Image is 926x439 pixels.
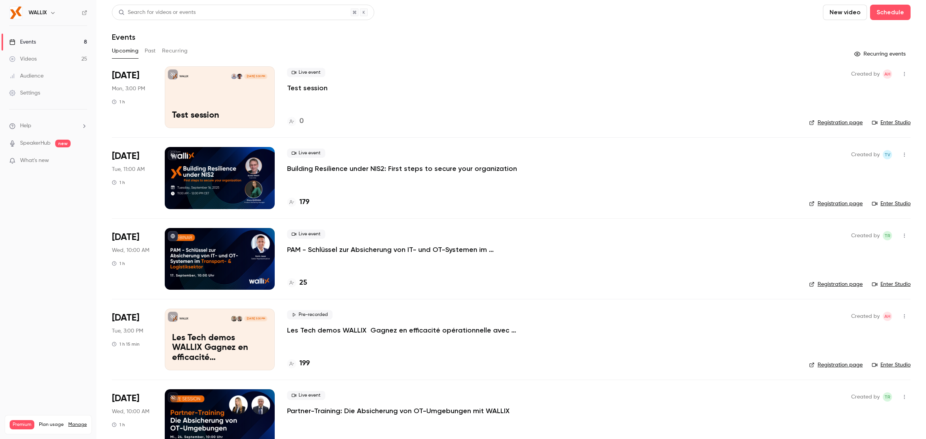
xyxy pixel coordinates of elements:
[287,230,325,239] span: Live event
[10,420,34,429] span: Premium
[851,312,880,321] span: Created by
[112,309,152,370] div: Sep 23 Tue, 3:00 PM (Europe/Paris)
[112,32,135,42] h1: Events
[9,55,37,63] div: Videos
[287,149,325,158] span: Live event
[823,5,867,20] button: New video
[145,45,156,57] button: Past
[112,99,125,105] div: 1 h
[287,116,304,127] a: 0
[118,8,196,17] div: Search for videos or events
[112,247,149,254] span: Wed, 10:00 AM
[287,197,309,208] a: 179
[112,408,149,415] span: Wed, 10:00 AM
[112,260,125,267] div: 1 h
[287,164,517,173] a: Building Resilience under NIS2: First steps to secure your organization
[883,312,892,321] span: Audrey Hiba
[883,69,892,79] span: Audrey Hiba
[872,200,911,208] a: Enter Studio
[287,326,519,335] a: Les Tech demos WALLIX Gagnez en efficacité opérationnelle avec WALLIX PAM
[9,89,40,97] div: Settings
[287,245,519,254] a: PAM - Schlüssel zur Absicherung von IT- und OT-Systemen im Transport- & Logistiksektor
[20,157,49,165] span: What's new
[112,312,139,324] span: [DATE]
[884,392,891,402] span: TR
[299,116,304,127] h4: 0
[851,231,880,240] span: Created by
[851,48,911,60] button: Recurring events
[872,280,911,288] a: Enter Studio
[287,83,328,93] a: Test session
[851,150,880,159] span: Created by
[851,69,880,79] span: Created by
[851,392,880,402] span: Created by
[883,150,892,159] span: Thu Vu
[231,74,237,79] img: David BALIASHVILI
[9,72,44,80] div: Audience
[112,150,139,162] span: [DATE]
[299,278,307,288] h4: 25
[884,231,891,240] span: TR
[112,228,152,290] div: Sep 17 Wed, 10:00 AM (Europe/Paris)
[112,392,139,405] span: [DATE]
[809,361,863,369] a: Registration page
[884,150,891,159] span: TV
[237,74,242,79] img: Gauthier HUREL
[165,66,275,128] a: Test sessionWALLIXGauthier HURELDavid BALIASHVILI[DATE] 3:00 PMTest session
[112,422,125,428] div: 1 h
[237,316,242,321] img: Grégoire DE MONTGOLFIER
[883,231,892,240] span: Thomas Reinhard
[809,200,863,208] a: Registration page
[287,406,510,415] a: Partner-Training: Die Absicherung von OT-Umgebungen mit WALLIX
[10,7,22,19] img: WALLIX
[287,68,325,77] span: Live event
[884,69,891,79] span: AH
[112,85,145,93] span: Mon, 3:00 PM
[112,147,152,209] div: Sep 16 Tue, 11:00 AM (Europe/Paris)
[870,5,911,20] button: Schedule
[68,422,87,428] a: Manage
[55,140,71,147] span: new
[883,392,892,402] span: Thomas Reinhard
[299,197,309,208] h4: 179
[9,38,36,46] div: Events
[112,45,139,57] button: Upcoming
[165,309,275,370] a: Les Tech demos WALLIX Gagnez en efficacité opérationnelle avec WALLIX PAMWALLIXGrégoire DE MONTGO...
[20,139,51,147] a: SpeakerHub
[9,122,87,130] li: help-dropdown-opener
[172,333,267,363] p: Les Tech demos WALLIX Gagnez en efficacité opérationnelle avec WALLIX PAM
[179,317,188,321] p: WALLIX
[872,361,911,369] a: Enter Studio
[112,69,139,82] span: [DATE]
[39,422,64,428] span: Plan usage
[112,165,145,173] span: Tue, 11:00 AM
[884,312,891,321] span: AH
[287,278,307,288] a: 25
[244,316,267,321] span: [DATE] 3:00 PM
[29,9,47,17] h6: WALLIX
[231,316,237,321] img: Marc Balasko
[287,358,310,369] a: 199
[809,280,863,288] a: Registration page
[112,66,152,128] div: Sep 15 Mon, 3:00 PM (Europe/Paris)
[172,111,267,121] p: Test session
[179,74,188,78] p: WALLIX
[112,179,125,186] div: 1 h
[872,119,911,127] a: Enter Studio
[112,327,143,335] span: Tue, 3:00 PM
[112,341,140,347] div: 1 h 15 min
[112,231,139,243] span: [DATE]
[809,119,863,127] a: Registration page
[299,358,310,369] h4: 199
[162,45,188,57] button: Recurring
[244,74,267,79] span: [DATE] 3:00 PM
[20,122,31,130] span: Help
[78,157,87,164] iframe: Noticeable Trigger
[287,310,333,319] span: Pre-recorded
[287,391,325,400] span: Live event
